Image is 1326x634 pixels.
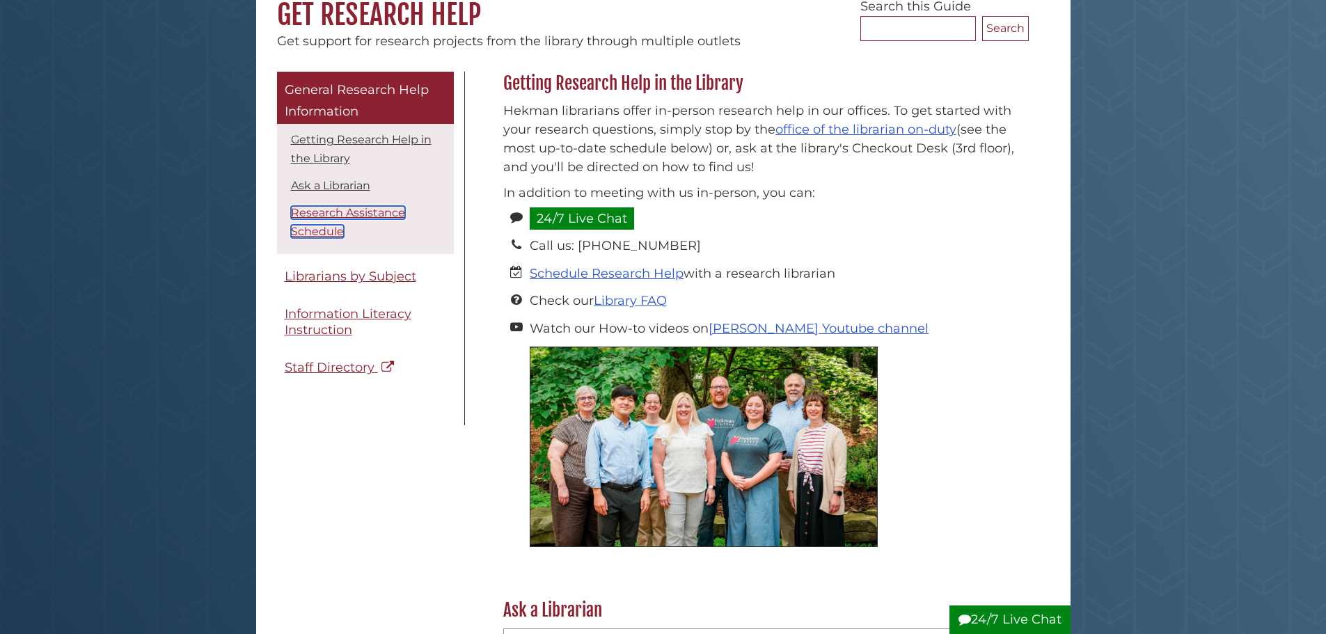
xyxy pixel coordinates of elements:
[503,102,1022,177] p: Hekman librarians offer in-person research help in our offices. To get started with your research...
[291,133,432,165] a: Getting Research Help in the Library
[291,179,370,192] a: Ask a Librarian
[285,360,374,375] span: Staff Directory
[277,352,454,383] a: Staff Directory
[277,72,454,390] div: Guide Pages
[530,266,684,281] a: Schedule Research Help
[285,82,429,120] span: General Research Help Information
[496,599,1029,621] h2: Ask a Librarian
[530,237,1021,255] li: Call us: [PHONE_NUMBER]
[291,206,405,238] a: Research Assistance Schedule
[949,605,1071,634] button: 24/7 Live Chat
[277,261,454,292] a: Librarians by Subject
[277,299,454,345] a: Information Literacy Instruction
[530,292,1021,310] li: Check our
[530,207,634,230] a: 24/7 Live Chat
[775,122,956,137] a: office of the librarian on-duty
[496,72,1029,95] h2: Getting Research Help in the Library
[594,293,667,308] a: Library FAQ
[277,72,454,124] a: General Research Help Information
[285,269,416,284] span: Librarians by Subject
[277,33,741,49] span: Get support for research projects from the library through multiple outlets
[982,16,1029,41] button: Search
[530,319,1021,338] li: Watch our How-to videos on
[503,184,1022,203] p: In addition to meeting with us in-person, you can:
[709,321,929,336] a: [PERSON_NAME] Youtube channel
[530,264,1021,283] li: with a research librarian
[285,306,411,338] span: Information Literacy Instruction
